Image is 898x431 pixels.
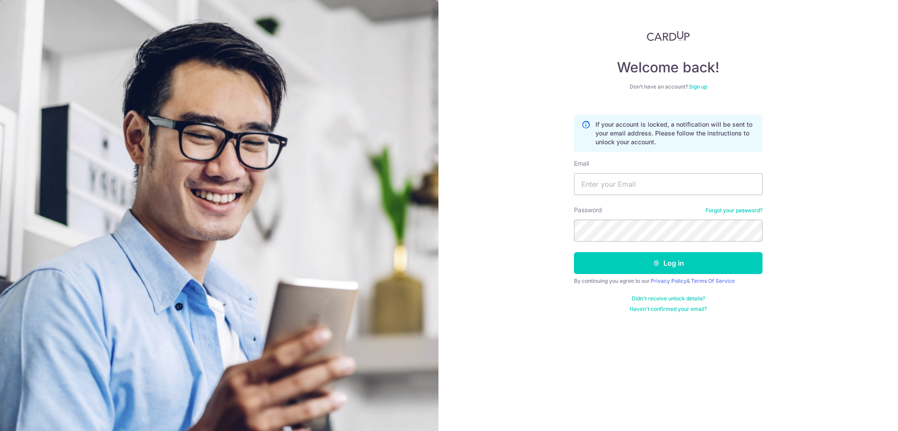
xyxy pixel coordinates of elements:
button: Log in [574,252,763,274]
label: Password [574,206,602,214]
div: Don’t have an account? [574,83,763,90]
a: Terms Of Service [691,278,735,284]
div: By continuing you agree to our & [574,278,763,285]
label: Email [574,159,589,168]
a: Didn't receive unlock details? [632,295,705,302]
img: CardUp Logo [647,31,690,41]
a: Sign up [689,83,707,90]
p: If your account is locked, a notification will be sent to your email address. Please follow the i... [595,120,755,146]
a: Privacy Policy [651,278,687,284]
h4: Welcome back! [574,59,763,76]
a: Forgot your password? [706,207,763,214]
a: Haven't confirmed your email? [630,306,707,313]
input: Enter your Email [574,173,763,195]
